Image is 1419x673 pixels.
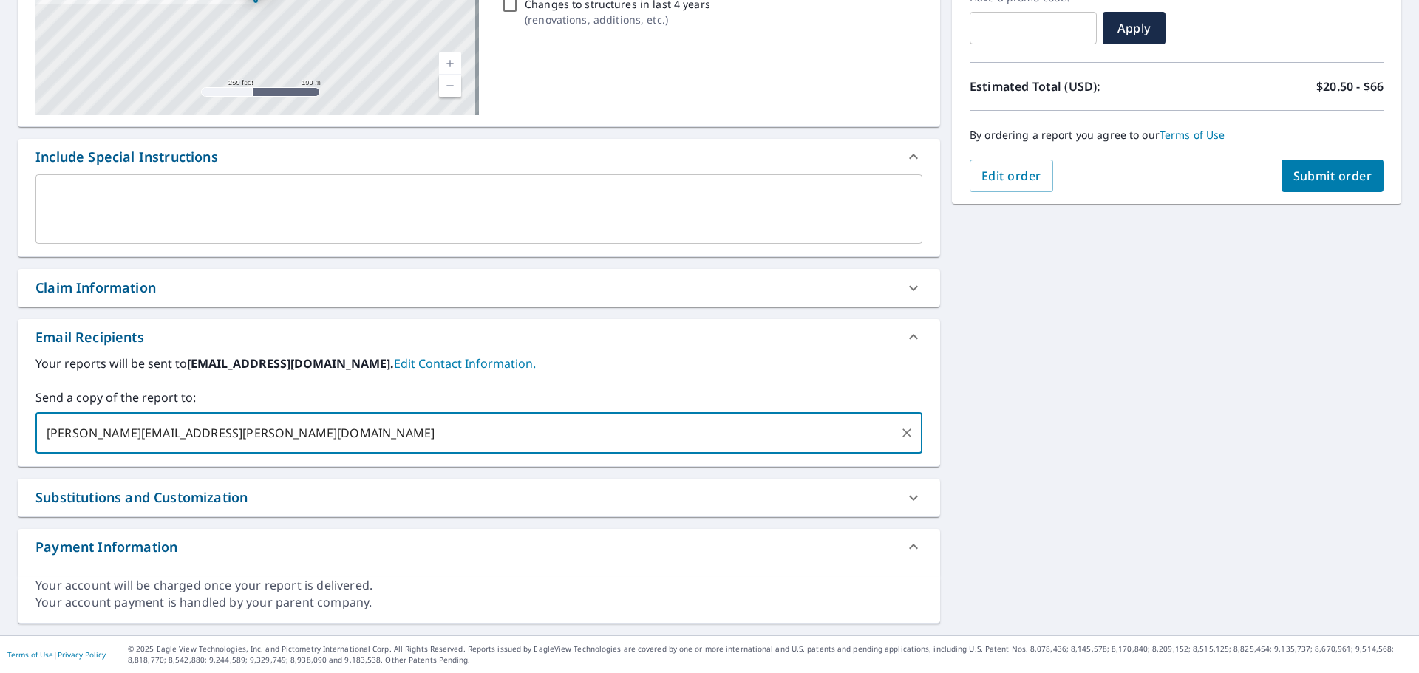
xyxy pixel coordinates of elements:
span: Apply [1115,20,1154,36]
a: Current Level 17, Zoom In [439,52,461,75]
p: © 2025 Eagle View Technologies, Inc. and Pictometry International Corp. All Rights Reserved. Repo... [128,643,1412,666]
div: Substitutions and Customization [18,479,940,516]
button: Submit order [1282,160,1384,192]
a: Current Level 17, Zoom Out [439,75,461,97]
div: Your account will be charged once your report is delivered. [35,577,922,594]
span: Submit order [1293,168,1372,184]
div: Payment Information [35,537,177,557]
div: Your account payment is handled by your parent company. [35,594,922,611]
p: | [7,650,106,659]
label: Your reports will be sent to [35,355,922,372]
a: Privacy Policy [58,649,106,660]
div: Include Special Instructions [35,147,218,167]
div: Claim Information [18,269,940,307]
label: Send a copy of the report to: [35,389,922,406]
p: ( renovations, additions, etc. ) [525,12,710,27]
p: Estimated Total (USD): [970,78,1177,95]
button: Clear [896,423,917,443]
div: Email Recipients [18,319,940,355]
button: Apply [1103,12,1166,44]
div: Payment Information [18,529,940,564]
a: EditContactInfo [394,355,536,372]
a: Terms of Use [1160,128,1225,142]
button: Edit order [970,160,1053,192]
b: [EMAIL_ADDRESS][DOMAIN_NAME]. [187,355,394,372]
div: Include Special Instructions [18,139,940,174]
a: Terms of Use [7,649,53,660]
div: Substitutions and Customization [35,488,248,508]
span: Edit order [981,168,1041,184]
div: Email Recipients [35,327,144,347]
div: Claim Information [35,278,156,298]
p: $20.50 - $66 [1316,78,1384,95]
p: By ordering a report you agree to our [970,129,1384,142]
